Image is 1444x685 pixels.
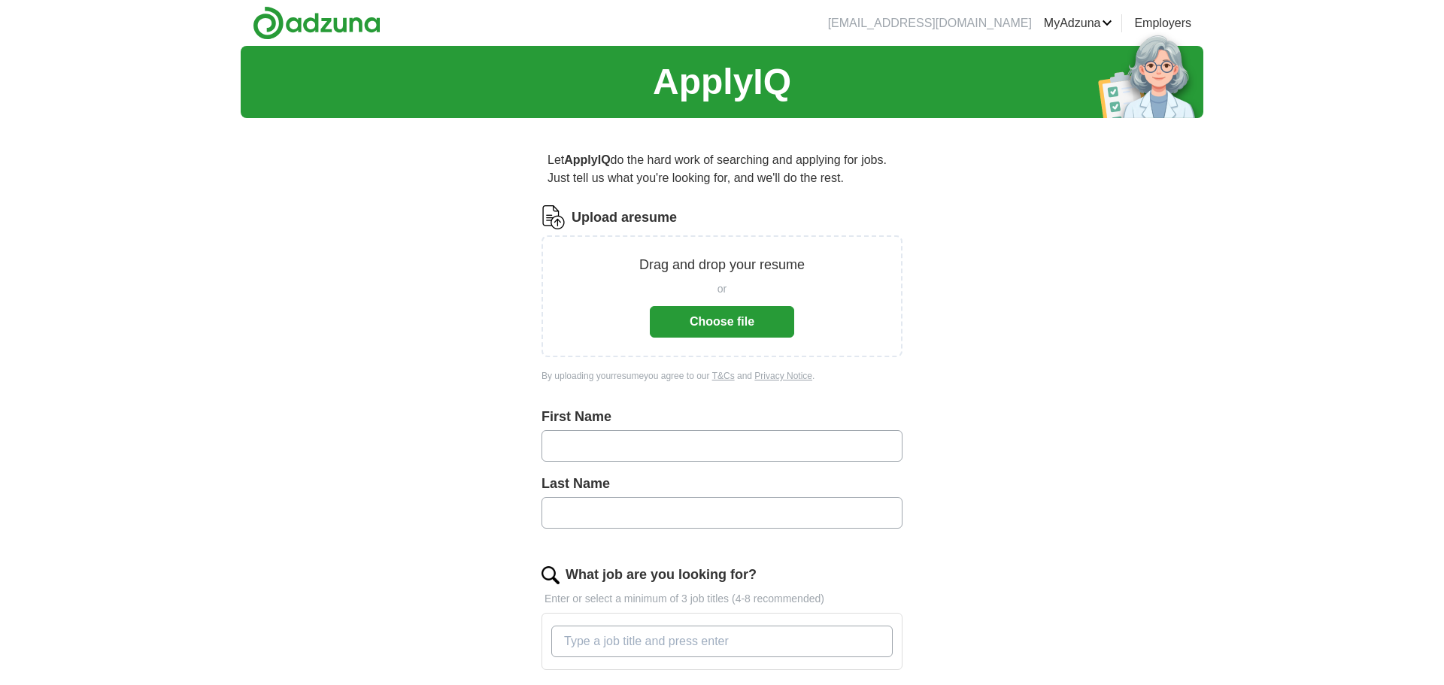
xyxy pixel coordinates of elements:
[541,369,902,383] div: By uploading your resume you agree to our and .
[564,153,610,166] strong: ApplyIQ
[566,565,757,585] label: What job are you looking for?
[551,626,893,657] input: Type a job title and press enter
[1134,14,1191,32] a: Employers
[650,306,794,338] button: Choose file
[541,407,902,427] label: First Name
[541,591,902,607] p: Enter or select a minimum of 3 job titles (4-8 recommended)
[754,371,812,381] a: Privacy Notice
[541,566,560,584] img: search.png
[639,255,805,275] p: Drag and drop your resume
[253,6,381,40] img: Adzuna logo
[572,208,677,228] label: Upload a resume
[712,371,735,381] a: T&Cs
[653,55,791,109] h1: ApplyIQ
[541,205,566,229] img: CV Icon
[828,14,1032,32] li: [EMAIL_ADDRESS][DOMAIN_NAME]
[717,281,727,297] span: or
[541,474,902,494] label: Last Name
[1044,14,1113,32] a: MyAdzuna
[541,145,902,193] p: Let do the hard work of searching and applying for jobs. Just tell us what you're looking for, an...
